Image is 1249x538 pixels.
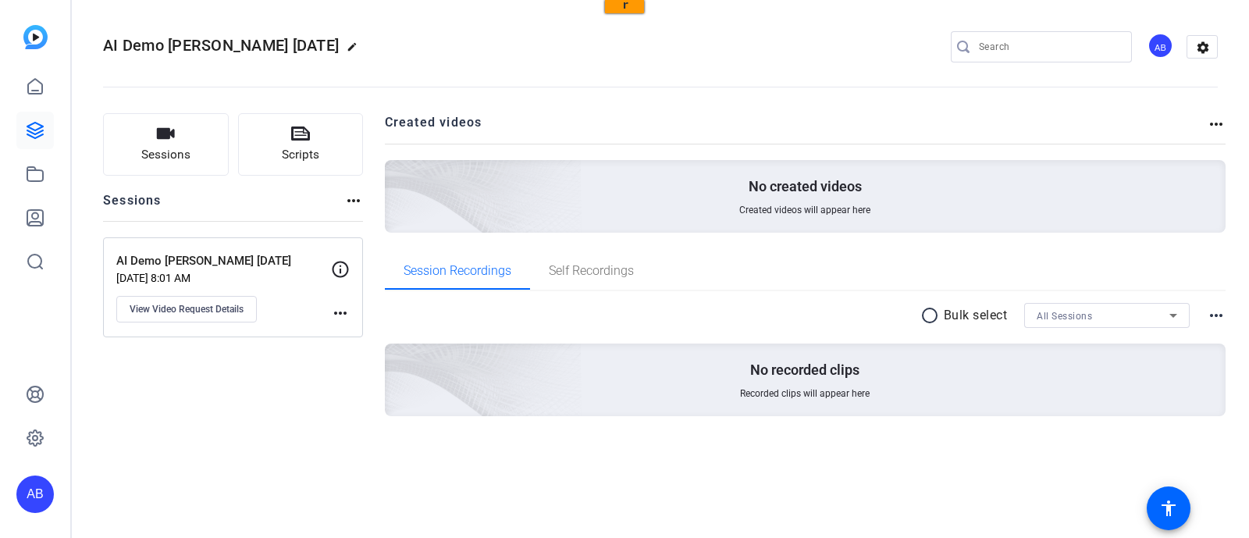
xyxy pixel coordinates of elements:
[920,306,944,325] mat-icon: radio_button_unchecked
[103,36,339,55] span: AI Demo [PERSON_NAME] [DATE]
[740,387,870,400] span: Recorded clips will appear here
[404,265,511,277] span: Session Recordings
[1207,115,1226,134] mat-icon: more_horiz
[23,25,48,49] img: blue-gradient.svg
[1148,33,1173,59] div: AB
[344,191,363,210] mat-icon: more_horiz
[739,204,870,216] span: Created videos will appear here
[1037,311,1092,322] span: All Sessions
[750,361,859,379] p: No recorded clips
[331,304,350,322] mat-icon: more_horiz
[103,191,162,221] h2: Sessions
[979,37,1119,56] input: Search
[749,177,862,196] p: No created videos
[347,41,365,60] mat-icon: edit
[1187,36,1219,59] mat-icon: settings
[130,303,244,315] span: View Video Request Details
[1207,306,1226,325] mat-icon: more_horiz
[116,296,257,322] button: View Video Request Details
[1159,499,1178,518] mat-icon: accessibility
[210,5,582,344] img: Creted videos background
[238,113,364,176] button: Scripts
[103,113,229,176] button: Sessions
[385,113,1208,144] h2: Created videos
[141,146,190,164] span: Sessions
[282,146,319,164] span: Scripts
[210,189,582,528] img: embarkstudio-empty-session.png
[944,306,1008,325] p: Bulk select
[116,272,331,284] p: [DATE] 8:01 AM
[549,265,634,277] span: Self Recordings
[1148,33,1175,60] ngx-avatar: Amy Blue
[116,252,331,270] p: AI Demo [PERSON_NAME] [DATE]
[16,476,54,513] div: AB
